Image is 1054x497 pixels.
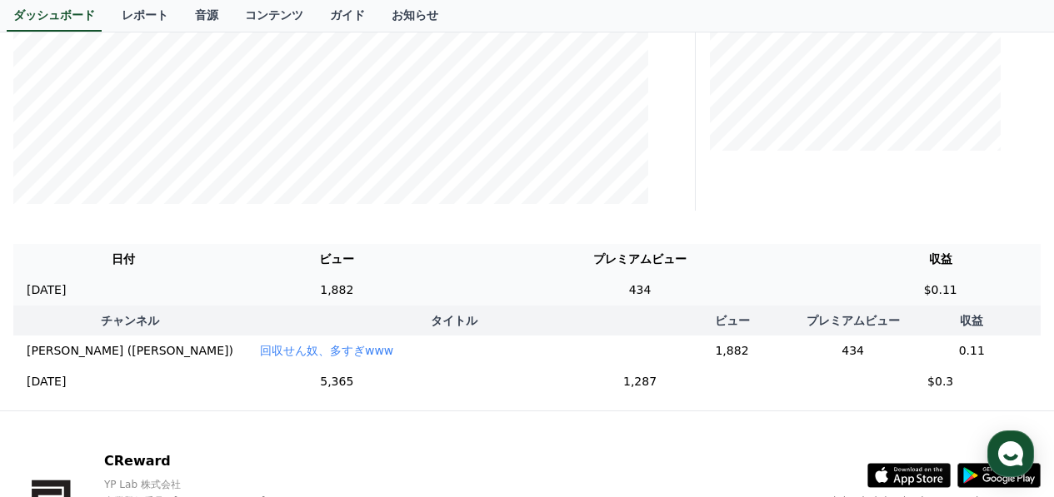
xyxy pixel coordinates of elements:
[215,359,320,400] a: 設定
[104,451,345,471] p: CReward
[13,335,247,366] td: [PERSON_NAME] ([PERSON_NAME])
[110,359,215,400] a: チャット
[903,335,1041,366] td: 0.11
[903,306,1041,335] th: 収益
[257,384,277,397] span: 設定
[234,244,440,275] th: ビュー
[247,306,661,335] th: タイトル
[840,244,1041,275] th: 収益
[440,366,841,397] td: 1,287
[104,478,345,491] p: YP Lab 株式会社
[440,244,841,275] th: プレミアムビュー
[13,244,234,275] th: 日付
[234,366,440,397] td: 5,365
[234,275,440,306] td: 1,882
[840,366,1041,397] td: $0.3
[260,342,393,359] button: 回収せん奴、多すぎwww
[27,281,66,299] p: [DATE]
[42,384,72,397] span: ホーム
[840,275,1041,306] td: $0.11
[803,306,903,335] th: プレミアムビュー
[142,385,182,398] span: チャット
[661,335,802,366] td: 1,882
[5,359,110,400] a: ホーム
[27,373,66,390] p: [DATE]
[13,306,247,335] th: チャンネル
[803,335,903,366] td: 434
[440,275,841,306] td: 434
[661,306,802,335] th: ビュー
